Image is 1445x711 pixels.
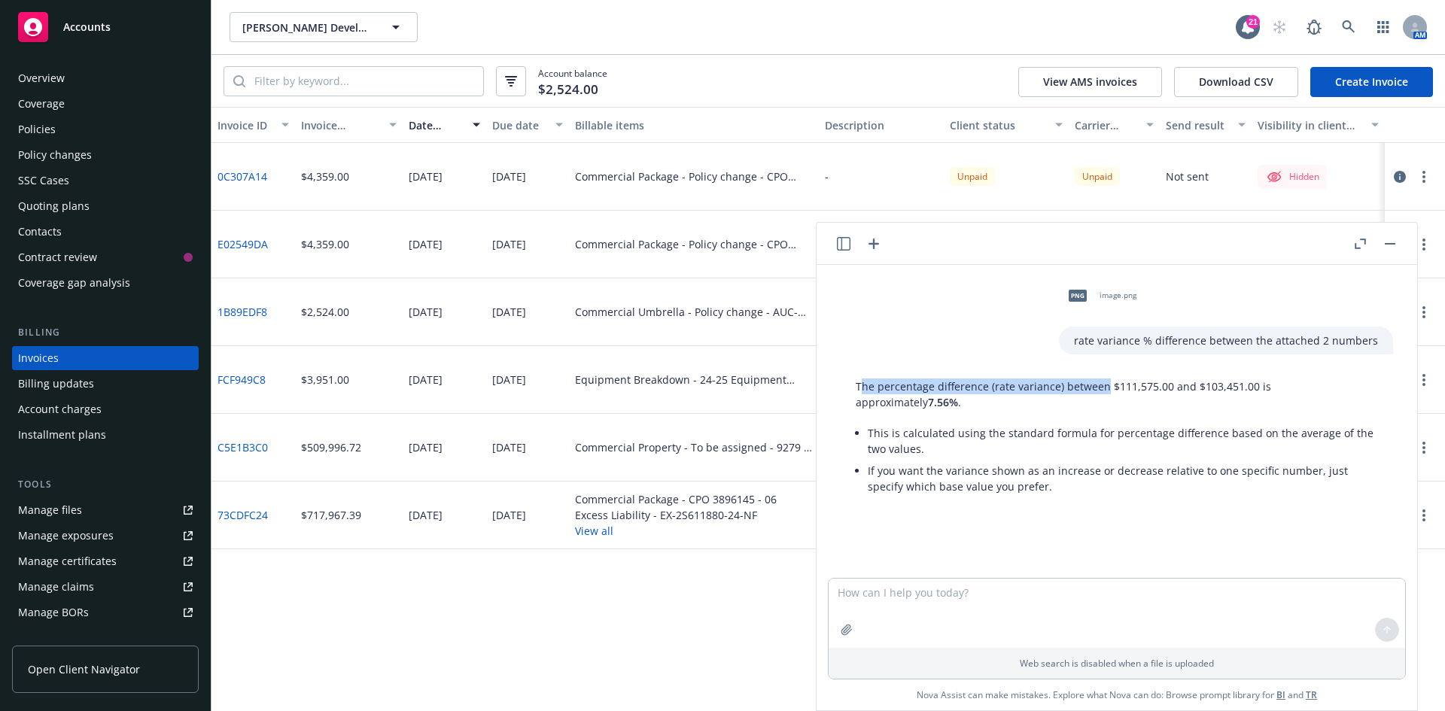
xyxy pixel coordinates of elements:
div: $4,359.00 [301,169,349,184]
a: Summary of insurance [12,626,199,650]
div: Invoices [18,346,59,370]
a: Manage certificates [12,549,199,573]
a: FCF949C8 [218,372,266,387]
div: Manage BORs [18,600,89,624]
div: [DATE] [492,507,526,523]
div: $717,967.39 [301,507,361,523]
div: Overview [18,66,65,90]
a: Create Invoice [1310,67,1433,97]
button: [PERSON_NAME] Development Company LLC [230,12,418,42]
p: rate variance % difference between the attached 2 numbers [1074,333,1378,348]
li: This is calculated using the standard formula for percentage difference based on the average of t... [868,422,1378,460]
div: Carrier status [1075,117,1138,133]
a: Coverage gap analysis [12,271,199,295]
a: C5E1B3C0 [218,439,268,455]
p: The percentage difference (rate variance) between $111,575.00 and $103,451.00 is approximately . [856,378,1378,410]
a: Account charges [12,397,199,421]
div: $509,996.72 [301,439,361,455]
div: [DATE] [409,304,443,320]
span: 7.56% [928,395,958,409]
span: Account balance [538,67,607,95]
span: image.png [1100,290,1136,300]
div: [DATE] [492,236,526,252]
button: Client status [944,107,1069,143]
span: Manage exposures [12,524,199,548]
button: Date issued [403,107,486,143]
div: Client status [950,117,1046,133]
div: Manage claims [18,575,94,599]
a: Overview [12,66,199,90]
span: $2,524.00 [538,80,598,99]
div: [DATE] [409,372,443,387]
a: TR [1306,688,1317,701]
div: Commercial Umbrella - Policy change - AUC-0407537-06 [575,304,813,320]
div: Unpaid [1075,167,1120,186]
a: Search [1334,12,1364,42]
div: [DATE] [409,439,443,455]
a: Switch app [1368,12,1398,42]
a: Start snowing [1264,12,1294,42]
a: Policies [12,117,199,141]
div: Due date [492,117,547,133]
div: [DATE] [492,439,526,455]
div: Not sent [1166,169,1209,184]
button: Invoice ID [211,107,295,143]
div: Policies [18,117,56,141]
a: Accounts [12,6,199,48]
div: Manage exposures [18,524,114,548]
div: Description [825,117,938,133]
div: Commercial Package - Policy change - CPO 3896145 - 06 [575,169,813,184]
div: Manage certificates [18,549,117,573]
div: Quoting plans [18,194,90,218]
a: Quoting plans [12,194,199,218]
a: Contract review [12,245,199,269]
button: Carrier status [1069,107,1161,143]
button: Download CSV [1174,67,1298,97]
button: View all [575,523,777,539]
div: Contacts [18,220,62,244]
span: [PERSON_NAME] Development Company LLC [242,20,373,35]
a: Manage claims [12,575,199,599]
div: Invoice ID [218,117,272,133]
a: Billing updates [12,372,199,396]
a: Coverage [12,92,199,116]
button: Invoice amount [295,107,403,143]
a: Installment plans [12,423,199,447]
div: [DATE] [492,169,526,184]
div: Date issued [409,117,464,133]
span: Nova Assist can make mistakes. Explore what Nova can do: Browse prompt library for and [823,679,1411,710]
div: Coverage gap analysis [18,271,130,295]
p: Web search is disabled when a file is uploaded [838,657,1396,670]
div: Billable items [575,117,813,133]
a: 0C307A14 [218,169,267,184]
div: Policy changes [18,143,92,167]
div: Installment plans [18,423,106,447]
div: Billing updates [18,372,94,396]
button: Billable items [569,107,819,143]
div: Tools [12,477,199,492]
button: Send result [1160,107,1252,143]
span: Accounts [63,21,111,33]
div: Summary of insurance [18,626,132,650]
a: Policy changes [12,143,199,167]
span: Open Client Navigator [28,661,140,677]
button: View AMS invoices [1018,67,1162,97]
button: Description [819,107,944,143]
a: 73CDFC24 [218,507,268,523]
li: If you want the variance shown as an increase or decrease relative to one specific number, just s... [868,460,1378,497]
a: Manage files [12,498,199,522]
div: Equipment Breakdown - 24-25 Equipment Breakdown - YB2-L9L-479103-014 [575,372,813,387]
a: Invoices [12,346,199,370]
button: Due date [486,107,570,143]
div: SSC Cases [18,169,69,193]
div: Commercial Property - To be assigned - 9279 - [PERSON_NAME] Development Company LLC - [DATE] 1727... [575,439,813,455]
div: Coverage [18,92,65,116]
div: - [825,169,829,184]
div: Billing [12,325,199,340]
a: SSC Cases [12,169,199,193]
div: pngimage.png [1059,277,1139,314]
div: Commercial Package - CPO 3896145 - 06 [575,491,777,507]
a: Contacts [12,220,199,244]
a: 1B89EDF8 [218,304,267,320]
div: Commercial Package - Policy change - CPO 3896145 - 06 [575,236,813,252]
